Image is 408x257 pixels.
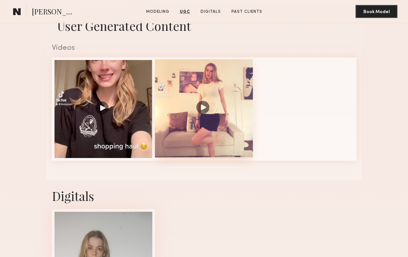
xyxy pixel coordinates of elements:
[52,44,356,52] div: Videos
[198,9,224,15] a: Digitals
[229,9,265,15] a: Past Clients
[355,5,397,18] button: Book Model
[177,9,193,15] a: UGC
[143,9,172,15] a: Modeling
[32,7,77,18] span: [PERSON_NAME]
[355,9,397,14] a: Book Model
[47,18,362,34] h1: User Generated Content
[52,188,356,204] div: Digitals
